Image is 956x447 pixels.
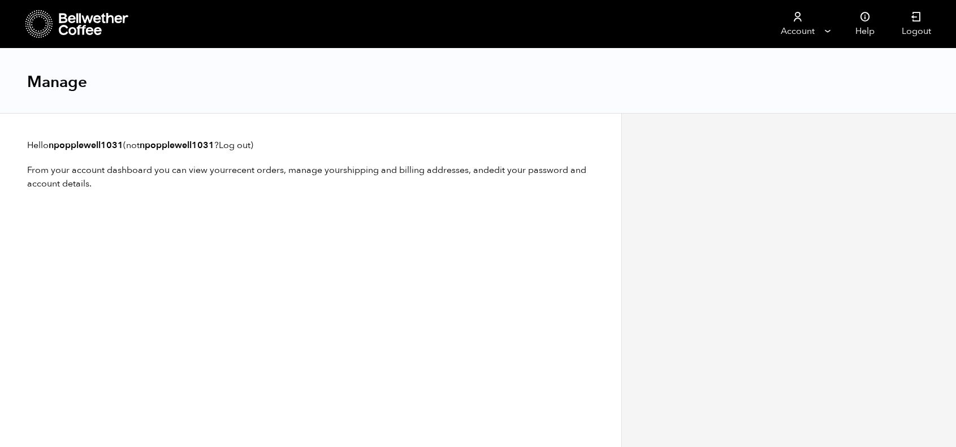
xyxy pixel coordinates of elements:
[343,164,469,176] a: shipping and billing addresses
[49,139,123,151] strong: npopplewell1031
[140,139,214,151] strong: npopplewell1031
[27,138,594,152] p: Hello (not ? )
[27,72,87,92] h1: Manage
[27,163,594,190] p: From your account dashboard you can view your , manage your , and .
[228,164,284,176] a: recent orders
[219,139,250,151] a: Log out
